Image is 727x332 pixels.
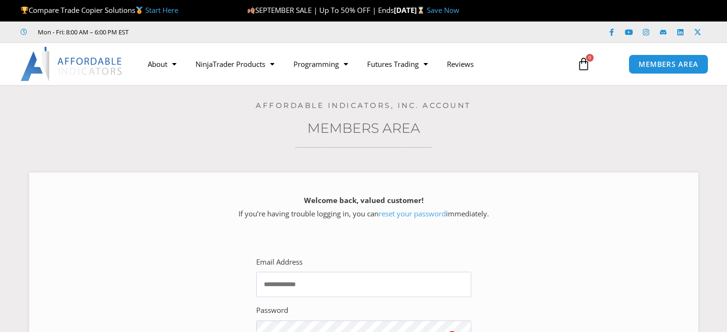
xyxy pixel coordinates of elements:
a: Reviews [437,53,483,75]
a: Futures Trading [358,53,437,75]
a: Start Here [145,5,178,15]
span: Compare Trade Copier Solutions [21,5,178,15]
a: reset your password [379,209,446,218]
a: Affordable Indicators, Inc. Account [256,101,471,110]
strong: [DATE] [394,5,427,15]
a: Members Area [307,120,420,136]
span: SEPTEMBER SALE | Up To 50% OFF | Ends [247,5,394,15]
label: Password [256,304,288,317]
a: Save Now [427,5,459,15]
a: 0 [563,50,605,78]
p: If you’re having trouble logging in, you can immediately. [46,194,682,221]
img: ⌛ [417,7,424,14]
span: Mon - Fri: 8:00 AM – 6:00 PM EST [35,26,129,38]
img: 🍂 [248,7,255,14]
a: Programming [284,53,358,75]
span: MEMBERS AREA [639,61,698,68]
nav: Menu [138,53,567,75]
img: 🏆 [21,7,28,14]
img: 🥇 [136,7,143,14]
a: MEMBERS AREA [629,54,708,74]
label: Email Address [256,256,303,269]
a: NinjaTrader Products [186,53,284,75]
iframe: Customer reviews powered by Trustpilot [142,27,285,37]
img: LogoAI | Affordable Indicators – NinjaTrader [21,47,123,81]
span: 0 [586,54,594,62]
a: About [138,53,186,75]
strong: Welcome back, valued customer! [304,195,423,205]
